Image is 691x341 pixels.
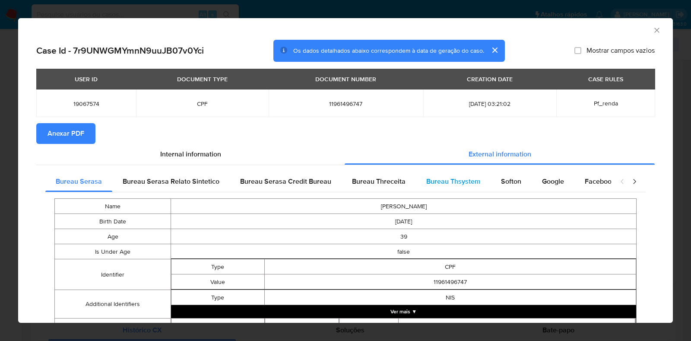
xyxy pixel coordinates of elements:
[55,244,171,259] td: Is Under Age
[171,214,637,229] td: [DATE]
[36,123,95,144] button: Anexar PDF
[469,149,531,159] span: External information
[484,40,505,61] button: cerrar
[583,72,628,86] div: CASE RULES
[123,176,219,186] span: Bureau Serasa Relato Sintetico
[240,176,331,186] span: Bureau Serasa Credit Bureau
[45,171,611,192] div: Detailed external info
[426,176,480,186] span: Bureau Thsystem
[160,149,221,159] span: Internal information
[171,305,636,318] button: Expand array
[36,144,655,165] div: Detailed info
[56,176,102,186] span: Bureau Serasa
[586,46,655,55] span: Mostrar campos vazios
[70,72,103,86] div: USER ID
[310,72,381,86] div: DOCUMENT NUMBER
[501,176,521,186] span: Softon
[574,47,581,54] input: Mostrar campos vazios
[18,18,673,323] div: closure-recommendation-modal
[279,100,413,108] span: 11961496747
[399,319,635,334] td: 10
[339,319,399,334] td: Cepnota
[264,274,636,290] td: 11961496747
[594,99,618,108] span: Pf_renda
[653,26,660,34] button: Fechar a janela
[55,290,171,319] td: Additional Identifiers
[146,100,258,108] span: CPF
[55,214,171,229] td: Birth Date
[462,72,518,86] div: CREATION DATE
[434,100,546,108] span: [DATE] 03:21:02
[55,199,171,214] td: Name
[542,176,564,186] span: Google
[55,229,171,244] td: Age
[171,244,637,259] td: false
[171,199,637,214] td: [PERSON_NAME]
[172,72,233,86] div: DOCUMENT TYPE
[265,319,339,334] td: Additional Information
[55,259,171,290] td: Identifier
[171,290,264,305] td: Type
[352,176,406,186] span: Bureau Threceita
[36,45,204,56] h2: Case Id - 7r9UNWGMYmnN9uuJB07v0Yci
[264,290,636,305] td: NIS
[171,274,264,290] td: Value
[171,229,637,244] td: 39
[293,46,484,55] span: Os dados detalhados abaixo correspondem à data de geração do caso.
[264,259,636,274] td: CPF
[48,124,84,143] span: Anexar PDF
[585,176,615,186] span: Facebook
[171,259,264,274] td: Type
[47,100,126,108] span: 19067574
